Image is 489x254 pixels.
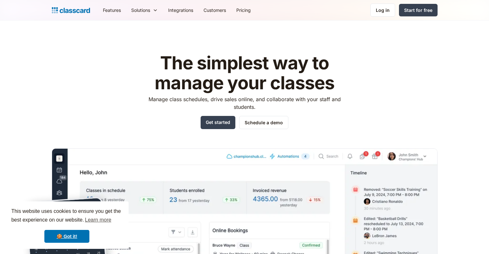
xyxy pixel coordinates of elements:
[84,215,112,225] a: learn more about cookies
[239,116,288,129] a: Schedule a demo
[404,7,432,13] div: Start for free
[201,116,235,129] a: Get started
[142,53,347,93] h1: The simplest way to manage your classes
[11,207,122,225] span: This website uses cookies to ensure you get the best experience on our website.
[126,3,163,17] div: Solutions
[376,7,390,13] div: Log in
[198,3,231,17] a: Customers
[5,201,129,249] div: cookieconsent
[163,3,198,17] a: Integrations
[98,3,126,17] a: Features
[131,7,150,13] div: Solutions
[370,4,395,17] a: Log in
[52,6,90,15] a: home
[142,95,347,111] p: Manage class schedules, drive sales online, and collaborate with your staff and students.
[44,230,89,243] a: dismiss cookie message
[231,3,256,17] a: Pricing
[399,4,438,16] a: Start for free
